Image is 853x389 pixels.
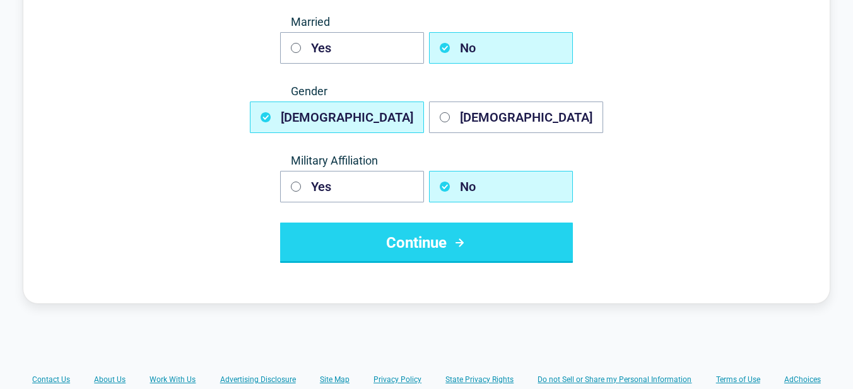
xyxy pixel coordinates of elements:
[445,374,514,385] a: State Privacy Rights
[538,374,691,385] a: Do not Sell or Share my Personal Information
[784,374,821,385] a: AdChoices
[280,84,573,99] span: Gender
[280,32,424,64] button: Yes
[374,374,421,385] a: Privacy Policy
[250,102,424,133] button: [DEMOGRAPHIC_DATA]
[320,374,350,385] a: Site Map
[280,153,573,168] span: Military Affiliation
[94,374,126,385] a: About Us
[429,32,573,64] button: No
[429,102,603,133] button: [DEMOGRAPHIC_DATA]
[280,15,573,30] span: Married
[150,374,196,385] a: Work With Us
[716,374,760,385] a: Terms of Use
[429,171,573,202] button: No
[32,374,70,385] a: Contact Us
[220,374,296,385] a: Advertising Disclosure
[280,223,573,263] button: Continue
[280,171,424,202] button: Yes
